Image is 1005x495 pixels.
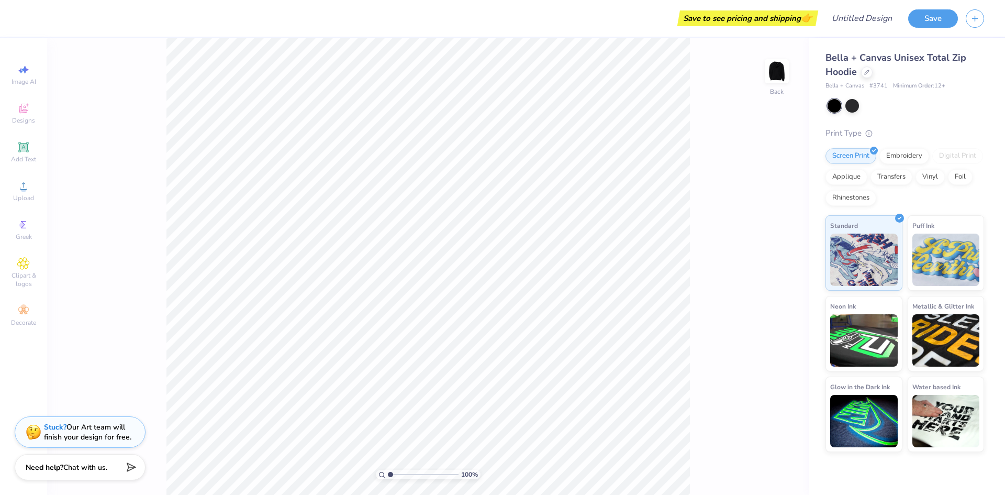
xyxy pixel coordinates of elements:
span: Greek [16,233,32,241]
span: Standard [830,220,858,231]
span: Metallic & Glitter Ink [912,301,974,312]
div: Foil [948,169,973,185]
span: Glow in the Dark Ink [830,381,890,392]
img: Glow in the Dark Ink [830,395,898,447]
div: Embroidery [879,148,929,164]
span: Water based Ink [912,381,961,392]
span: Image AI [12,78,36,86]
strong: Stuck? [44,422,66,432]
input: Untitled Design [823,8,900,29]
span: 100 % [461,470,478,479]
span: Decorate [11,318,36,327]
img: Puff Ink [912,234,980,286]
span: Add Text [11,155,36,163]
img: Metallic & Glitter Ink [912,314,980,367]
div: Applique [825,169,867,185]
span: Neon Ink [830,301,856,312]
button: Save [908,9,958,28]
span: Puff Ink [912,220,934,231]
div: Our Art team will finish your design for free. [44,422,131,442]
strong: Need help? [26,463,63,472]
span: Clipart & logos [5,271,42,288]
span: Designs [12,116,35,125]
div: Screen Print [825,148,876,164]
span: Upload [13,194,34,202]
div: Digital Print [932,148,983,164]
img: Standard [830,234,898,286]
span: Bella + Canvas [825,82,864,91]
div: Back [770,87,784,96]
span: # 3741 [869,82,888,91]
div: Save to see pricing and shipping [680,10,816,26]
img: Back [766,61,787,82]
span: Minimum Order: 12 + [893,82,945,91]
div: Print Type [825,127,984,139]
div: Transfers [870,169,912,185]
span: Chat with us. [63,463,107,472]
div: Rhinestones [825,190,876,206]
img: Neon Ink [830,314,898,367]
img: Water based Ink [912,395,980,447]
div: Vinyl [915,169,945,185]
span: Bella + Canvas Unisex Total Zip Hoodie [825,51,966,78]
span: 👉 [801,12,812,24]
